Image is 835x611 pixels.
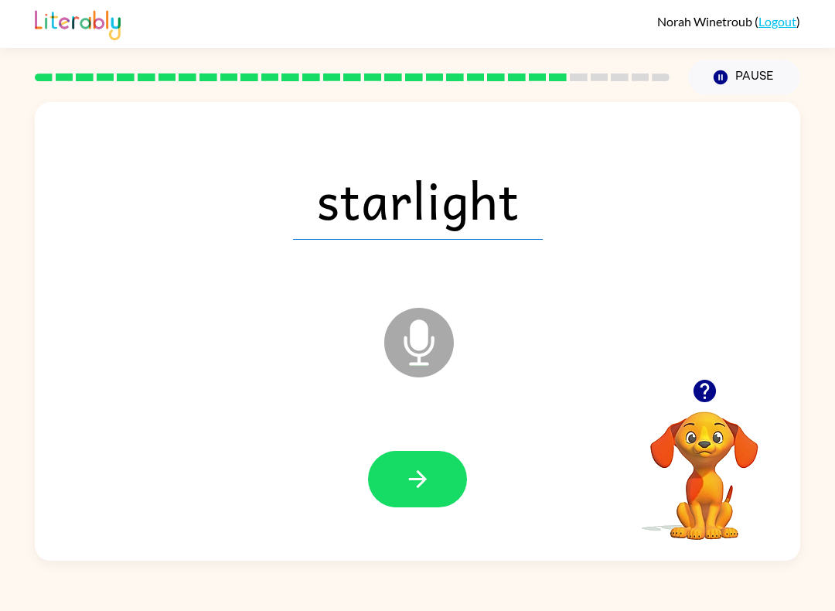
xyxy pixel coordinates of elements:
video: Your browser must support playing .mp4 files to use Literably. Please try using another browser. [627,387,782,542]
button: Pause [688,60,800,95]
div: ( ) [657,14,800,29]
span: Norah Winetroub [657,14,755,29]
span: starlight [293,159,543,240]
a: Logout [758,14,796,29]
img: Literably [35,6,121,40]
